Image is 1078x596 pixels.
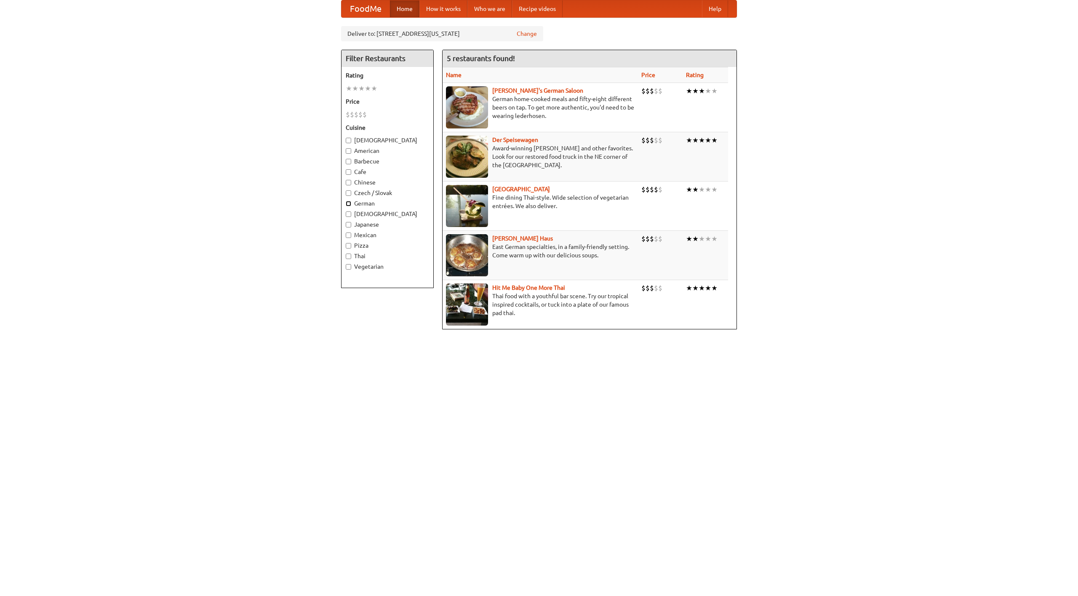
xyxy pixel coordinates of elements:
li: $ [650,283,654,293]
li: $ [654,283,658,293]
li: $ [658,283,662,293]
label: Thai [346,252,429,260]
label: [DEMOGRAPHIC_DATA] [346,136,429,144]
input: German [346,201,351,206]
li: $ [641,283,646,293]
li: ★ [686,136,692,145]
h5: Rating [346,71,429,80]
p: Thai food with a youthful bar scene. Try our tropical inspired cocktails, or tuck into a plate of... [446,292,635,317]
a: [GEOGRAPHIC_DATA] [492,186,550,192]
input: Czech / Slovak [346,190,351,196]
input: American [346,148,351,154]
li: $ [658,185,662,194]
li: ★ [692,185,699,194]
label: American [346,147,429,155]
li: $ [658,136,662,145]
li: $ [350,110,354,119]
h4: Filter Restaurants [342,50,433,67]
img: babythai.jpg [446,283,488,326]
a: [PERSON_NAME]'s German Saloon [492,87,583,94]
a: Help [702,0,728,17]
img: speisewagen.jpg [446,136,488,178]
li: $ [641,136,646,145]
li: ★ [699,136,705,145]
img: esthers.jpg [446,86,488,128]
li: ★ [371,84,377,93]
li: $ [658,86,662,96]
li: ★ [352,84,358,93]
li: ★ [699,185,705,194]
li: ★ [705,86,711,96]
li: $ [354,110,358,119]
b: Hit Me Baby One More Thai [492,284,565,291]
label: Czech / Slovak [346,189,429,197]
li: ★ [686,185,692,194]
li: ★ [705,136,711,145]
h5: Price [346,97,429,106]
li: ★ [358,84,365,93]
li: ★ [705,283,711,293]
h5: Cuisine [346,123,429,132]
li: ★ [692,234,699,243]
li: $ [654,185,658,194]
li: ★ [346,84,352,93]
label: Japanese [346,220,429,229]
li: ★ [711,234,718,243]
li: $ [641,234,646,243]
a: FoodMe [342,0,390,17]
li: $ [654,136,658,145]
p: Award-winning [PERSON_NAME] and other favorites. Look for our restored food truck in the NE corne... [446,144,635,169]
li: $ [658,234,662,243]
li: $ [641,86,646,96]
a: Rating [686,72,704,78]
label: Chinese [346,178,429,187]
li: ★ [699,234,705,243]
a: Home [390,0,419,17]
li: $ [646,283,650,293]
a: Der Speisewagen [492,136,538,143]
a: Who we are [467,0,512,17]
input: [DEMOGRAPHIC_DATA] [346,211,351,217]
label: [DEMOGRAPHIC_DATA] [346,210,429,218]
a: How it works [419,0,467,17]
input: Chinese [346,180,351,185]
li: $ [654,86,658,96]
li: ★ [711,136,718,145]
img: satay.jpg [446,185,488,227]
li: $ [646,86,650,96]
p: German home-cooked meals and fifty-eight different beers on tap. To get more authentic, you'd nee... [446,95,635,120]
ng-pluralize: 5 restaurants found! [447,54,515,62]
input: Pizza [346,243,351,249]
li: ★ [686,283,692,293]
li: ★ [686,86,692,96]
label: Pizza [346,241,429,250]
li: ★ [699,86,705,96]
li: $ [650,234,654,243]
img: kohlhaus.jpg [446,234,488,276]
li: $ [646,234,650,243]
li: $ [358,110,363,119]
label: Barbecue [346,157,429,166]
li: ★ [692,136,699,145]
p: Fine dining Thai-style. Wide selection of vegetarian entrées. We also deliver. [446,193,635,210]
li: ★ [711,283,718,293]
li: ★ [711,86,718,96]
li: $ [641,185,646,194]
a: Change [517,29,537,38]
a: [PERSON_NAME] Haus [492,235,553,242]
input: Barbecue [346,159,351,164]
label: German [346,199,429,208]
input: Cafe [346,169,351,175]
input: Japanese [346,222,351,227]
li: $ [363,110,367,119]
li: $ [650,136,654,145]
li: ★ [711,185,718,194]
li: $ [646,185,650,194]
li: ★ [365,84,371,93]
a: Name [446,72,462,78]
li: $ [650,86,654,96]
input: Vegetarian [346,264,351,270]
li: ★ [699,283,705,293]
